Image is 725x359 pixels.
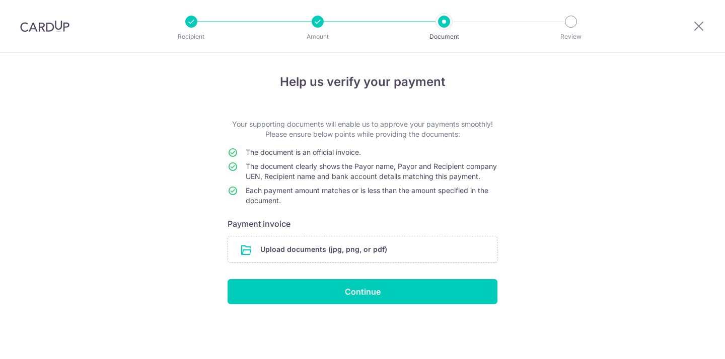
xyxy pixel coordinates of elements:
[228,73,497,91] h4: Help us verify your payment
[407,32,481,42] p: Document
[534,32,608,42] p: Review
[246,186,488,205] span: Each payment amount matches or is less than the amount specified in the document.
[228,279,497,304] input: Continue
[20,20,69,32] img: CardUp
[228,218,497,230] h6: Payment invoice
[228,236,497,263] div: Upload documents (jpg, png, or pdf)
[154,32,229,42] p: Recipient
[246,162,497,181] span: The document clearly shows the Payor name, Payor and Recipient company UEN, Recipient name and ba...
[246,148,361,156] span: The document is an official invoice.
[228,119,497,139] p: Your supporting documents will enable us to approve your payments smoothly! Please ensure below p...
[280,32,355,42] p: Amount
